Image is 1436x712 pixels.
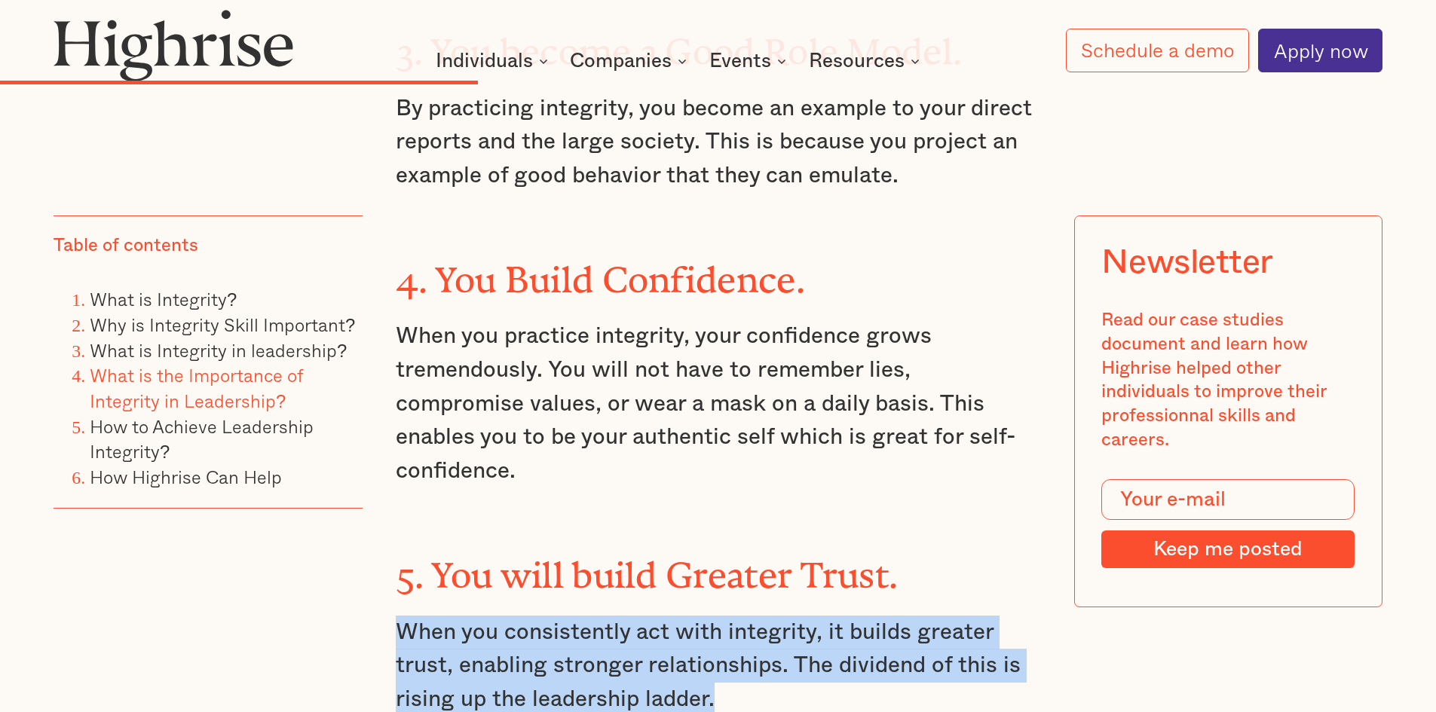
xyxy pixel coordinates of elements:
[1101,479,1355,568] form: Modal Form
[1066,29,1250,72] a: Schedule a demo
[1101,479,1355,520] input: Your e-mail
[90,411,314,465] a: How to Achieve Leadership Integrity?
[709,52,771,70] div: Events
[396,555,899,578] strong: 5. You will build Greater Trust.
[1101,530,1355,568] input: Keep me posted
[396,319,1041,487] p: When you practice integrity, your confidence grows tremendously. You will not have to remember li...
[90,361,303,414] a: What is the Importance of Integrity in Leadership?
[809,52,905,70] div: Resources
[90,285,237,313] a: What is Integrity?
[1101,243,1273,282] div: Newsletter
[570,52,691,70] div: Companies
[809,52,924,70] div: Resources
[396,92,1041,193] p: By practicing integrity, you become an example to your direct reports and the large society. This...
[1258,29,1382,72] a: Apply now
[54,234,198,258] div: Table of contents
[396,259,805,283] strong: 4. You Build Confidence.
[709,52,791,70] div: Events
[90,335,347,363] a: What is Integrity in leadership?
[570,52,672,70] div: Companies
[436,52,533,70] div: Individuals
[90,463,282,490] a: How Highrise Can Help
[436,52,553,70] div: Individuals
[1101,309,1355,452] div: Read our case studies document and learn how Highrise helped other individuals to improve their p...
[54,9,293,81] img: Highrise logo
[90,310,355,338] a: Why is Integrity Skill Important?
